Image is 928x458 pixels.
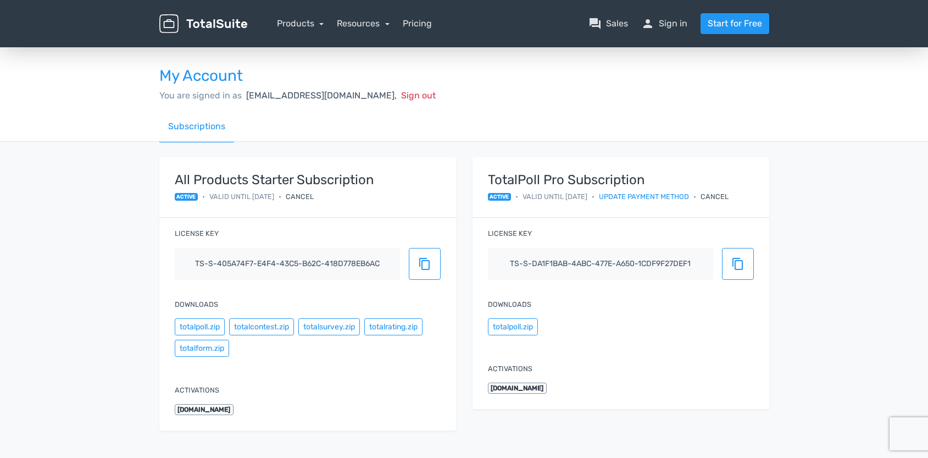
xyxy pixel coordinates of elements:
[488,173,729,187] strong: TotalPoll Pro Subscription
[488,318,538,335] button: totalpoll.zip
[515,191,518,202] span: •
[488,383,547,394] span: [DOMAIN_NAME]
[175,318,225,335] button: totalpoll.zip
[409,248,441,280] button: content_copy
[403,17,432,30] a: Pricing
[286,191,314,202] div: Cancel
[588,17,628,30] a: question_answerSales
[229,318,294,335] button: totalcontest.zip
[701,191,729,202] div: Cancel
[246,90,397,101] span: [EMAIL_ADDRESS][DOMAIN_NAME],
[488,299,531,310] label: Downloads
[418,257,431,271] span: content_copy
[488,193,512,201] span: active
[488,363,532,374] label: Activations
[337,18,390,29] a: Resources
[701,13,769,34] a: Start for Free
[175,173,374,187] strong: All Products Starter Subscription
[401,90,436,101] span: Sign out
[523,191,587,202] span: Valid until [DATE]
[731,257,744,271] span: content_copy
[175,299,218,310] label: Downloads
[159,14,247,34] img: TotalSuite for WordPress
[175,385,219,395] label: Activations
[277,18,324,29] a: Products
[641,17,654,30] span: person
[279,191,281,202] span: •
[722,248,754,280] button: content_copy
[364,318,423,335] button: totalrating.zip
[298,318,360,335] button: totalsurvey.zip
[209,191,274,202] span: Valid until [DATE]
[175,228,219,239] label: License key
[175,340,229,357] button: totalform.zip
[488,228,532,239] label: License key
[175,193,198,201] span: active
[592,191,594,202] span: •
[202,191,205,202] span: •
[588,17,602,30] span: question_answer
[159,90,242,101] span: You are signed in as
[159,111,234,142] a: Subscriptions
[641,17,687,30] a: personSign in
[159,68,769,85] h3: My Account
[599,191,689,202] a: Update payment method
[693,191,696,202] span: •
[175,404,234,415] span: [DOMAIN_NAME]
